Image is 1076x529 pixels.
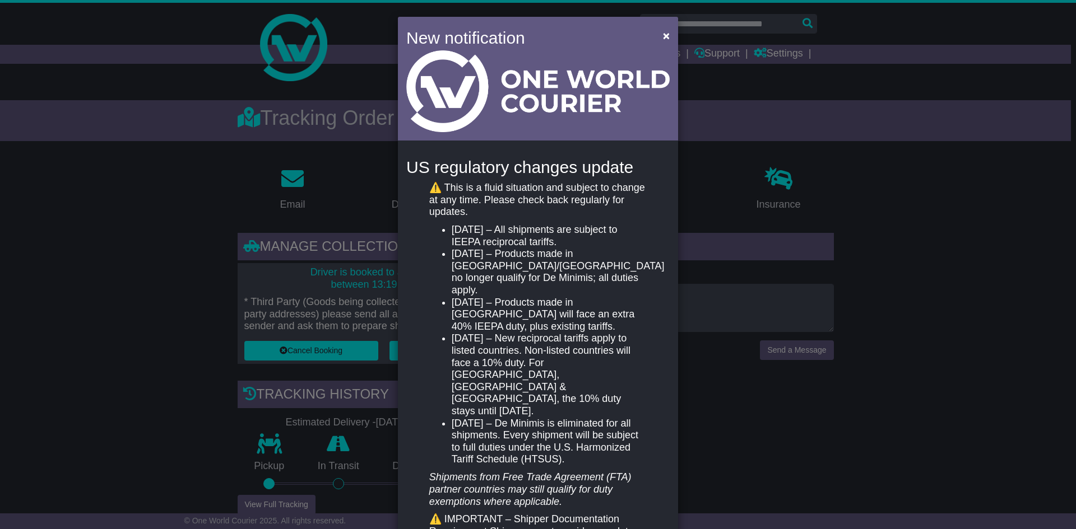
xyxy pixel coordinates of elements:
[452,248,647,296] li: [DATE] – Products made in [GEOGRAPHIC_DATA]/[GEOGRAPHIC_DATA] no longer qualify for De Minimis; a...
[452,297,647,333] li: [DATE] – Products made in [GEOGRAPHIC_DATA] will face an extra 40% IEEPA duty, plus existing tari...
[406,158,670,176] h4: US regulatory changes update
[429,182,647,218] p: ⚠️ This is a fluid situation and subject to change at any time. Please check back regularly for u...
[406,50,670,132] img: Light
[452,418,647,466] li: [DATE] – De Minimis is eliminated for all shipments. Every shipment will be subject to full dutie...
[663,29,670,42] span: ×
[406,25,647,50] h4: New notification
[452,224,647,248] li: [DATE] – All shipments are subject to IEEPA reciprocal tariffs.
[657,24,675,47] button: Close
[429,471,632,507] em: Shipments from Free Trade Agreement (FTA) partner countries may still qualify for duty exemptions...
[452,333,647,417] li: [DATE] – New reciprocal tariffs apply to listed countries. Non-listed countries will face a 10% d...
